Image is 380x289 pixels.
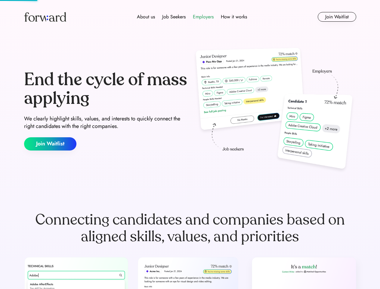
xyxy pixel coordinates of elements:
[162,13,186,20] div: Job Seekers
[24,70,188,107] div: End the cycle of mass applying
[24,115,188,130] div: We clearly highlight skills, values, and interests to quickly connect the right candidates with t...
[193,46,356,175] img: hero-image.png
[24,137,76,151] button: Join Waitlist
[221,13,247,20] div: How it works
[24,12,66,22] img: Forward logo
[137,13,155,20] div: About us
[318,12,356,22] button: Join Waitlist
[193,13,214,20] div: Employers
[24,211,356,245] div: Connecting candidates and companies based on aligned skills, values, and priorities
